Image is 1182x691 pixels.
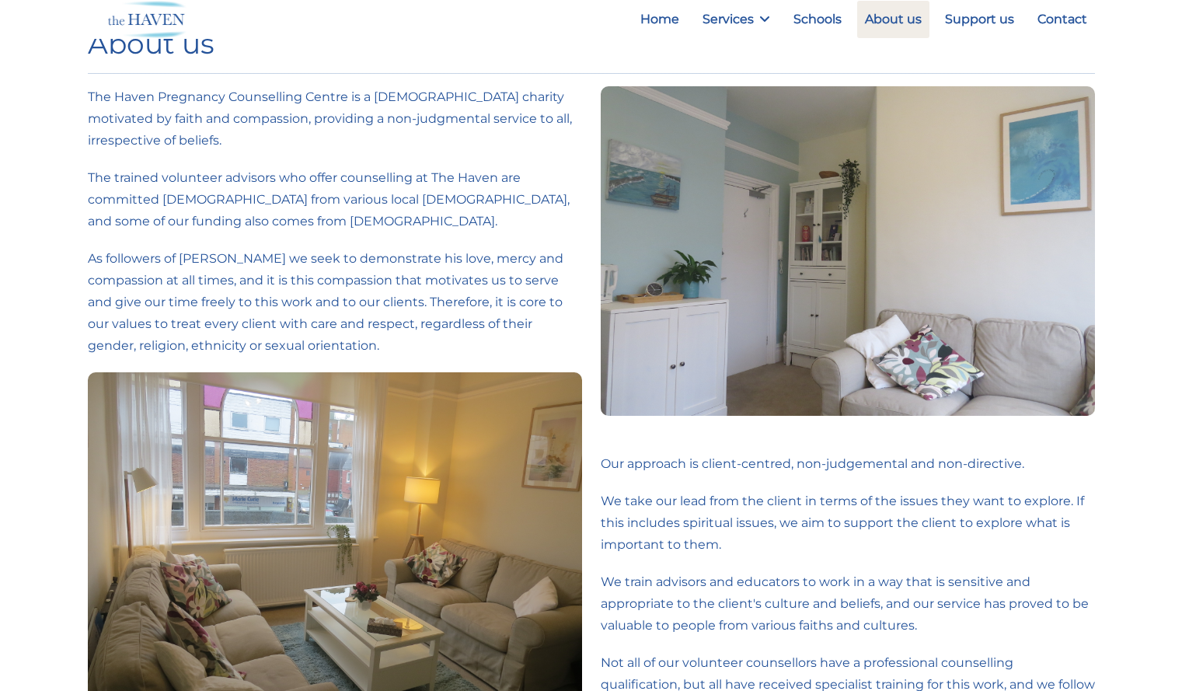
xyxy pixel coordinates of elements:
[601,571,1095,637] p: We train advisors and educators to work in a way that is sensitive and appropriate to the client'...
[1030,1,1095,38] a: Contact
[695,1,778,38] a: Services
[786,1,849,38] a: Schools
[88,248,582,357] p: As followers of [PERSON_NAME] we seek to demonstrate his love, mercy and compassion at all times,...
[633,1,687,38] a: Home
[601,453,1095,475] p: Our approach is client-centred, non-judgemental and non-directive.
[88,86,582,152] p: The Haven Pregnancy Counselling Centre is a [DEMOGRAPHIC_DATA] charity motivated by faith and com...
[857,1,929,38] a: About us
[937,1,1022,38] a: Support us
[601,490,1095,556] p: We take our lead from the client in terms of the issues they want to explore. If this includes sp...
[88,167,582,232] p: The trained volunteer advisors who offer counselling at The Haven are committed [DEMOGRAPHIC_DATA...
[88,27,1095,61] h1: About us
[601,86,1095,416] img: The Haven's counselling room from another angle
